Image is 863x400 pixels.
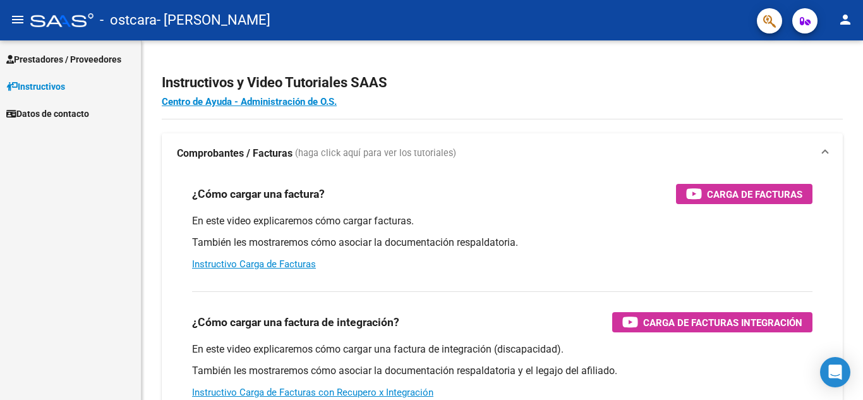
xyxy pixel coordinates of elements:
span: Datos de contacto [6,107,89,121]
span: Carga de Facturas Integración [643,315,802,330]
a: Instructivo Carga de Facturas con Recupero x Integración [192,387,433,398]
h2: Instructivos y Video Tutoriales SAAS [162,71,843,95]
p: En este video explicaremos cómo cargar una factura de integración (discapacidad). [192,342,812,356]
span: - [PERSON_NAME] [157,6,270,34]
a: Centro de Ayuda - Administración de O.S. [162,96,337,107]
p: También les mostraremos cómo asociar la documentación respaldatoria y el legajo del afiliado. [192,364,812,378]
a: Instructivo Carga de Facturas [192,258,316,270]
p: También les mostraremos cómo asociar la documentación respaldatoria. [192,236,812,250]
mat-icon: person [838,12,853,27]
button: Carga de Facturas [676,184,812,204]
p: En este video explicaremos cómo cargar facturas. [192,214,812,228]
span: (haga click aquí para ver los tutoriales) [295,147,456,161]
span: Prestadores / Proveedores [6,52,121,66]
h3: ¿Cómo cargar una factura? [192,185,325,203]
strong: Comprobantes / Facturas [177,147,293,161]
mat-icon: menu [10,12,25,27]
div: Open Intercom Messenger [820,357,850,387]
mat-expansion-panel-header: Comprobantes / Facturas (haga click aquí para ver los tutoriales) [162,133,843,174]
span: - ostcara [100,6,157,34]
span: Instructivos [6,80,65,94]
span: Carga de Facturas [707,186,802,202]
button: Carga de Facturas Integración [612,312,812,332]
h3: ¿Cómo cargar una factura de integración? [192,313,399,331]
